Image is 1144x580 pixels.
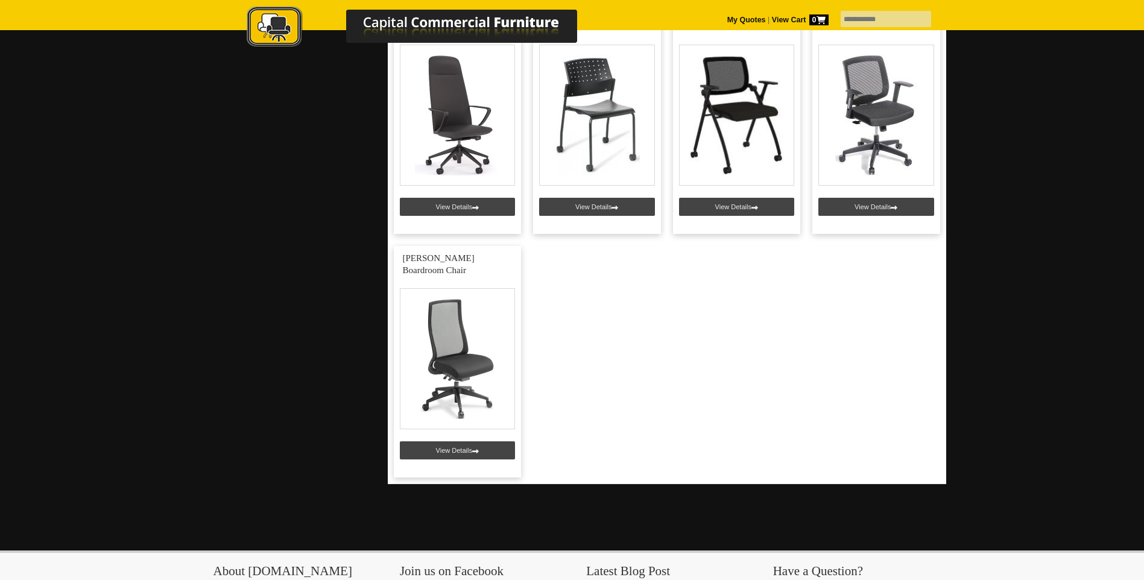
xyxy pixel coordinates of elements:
a: View Cart0 [770,16,828,24]
a: Capital Commercial Furniture Logo [213,6,636,54]
a: My Quotes [727,16,766,24]
span: 0 [809,14,829,25]
img: Capital Commercial Furniture Logo [213,6,636,50]
strong: View Cart [772,16,829,24]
